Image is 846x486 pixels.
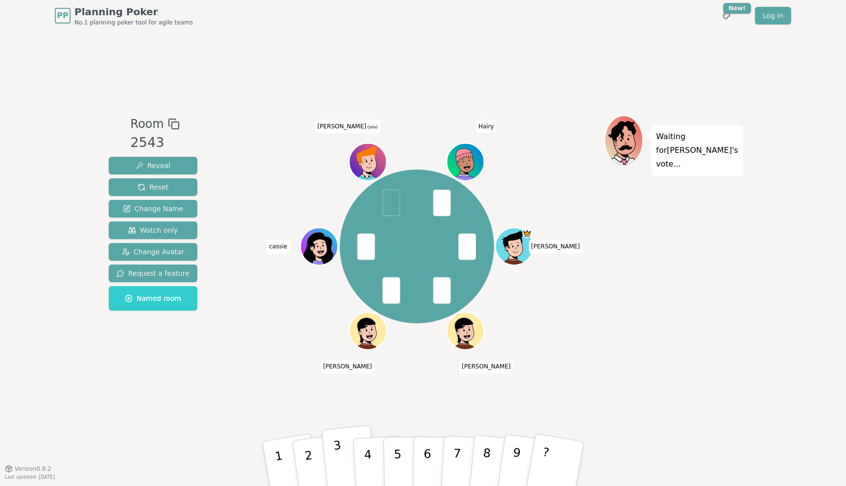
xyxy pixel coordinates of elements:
[5,474,55,480] span: Last updated: [DATE]
[74,5,193,19] span: Planning Poker
[109,157,197,174] button: Reveal
[55,5,193,26] a: PPPlanning PokerNo.1 planning poker tool for agile teams
[117,268,189,278] span: Request a feature
[321,360,375,373] span: Click to change your name
[128,225,178,235] span: Watch only
[267,240,290,253] span: Click to change your name
[109,265,197,282] button: Request a feature
[459,360,513,373] span: Click to change your name
[138,182,168,192] span: Reset
[522,229,532,238] span: Nick is the host
[123,204,183,214] span: Change Name
[476,120,496,133] span: Click to change your name
[130,133,179,153] div: 2543
[315,120,380,133] span: Click to change your name
[122,247,185,257] span: Change Avatar
[109,221,197,239] button: Watch only
[57,10,68,22] span: PP
[718,7,735,24] button: New!
[125,293,181,303] span: Named room
[351,145,386,180] button: Click to change your avatar
[74,19,193,26] span: No.1 planning poker tool for agile teams
[529,240,583,253] span: Click to change your name
[723,3,751,14] div: New!
[15,465,51,473] span: Version 0.9.2
[109,286,197,311] button: Named room
[109,200,197,218] button: Change Name
[130,115,164,133] span: Room
[755,7,791,24] a: Log in
[109,178,197,196] button: Reset
[5,465,51,473] button: Version0.9.2
[366,125,378,129] span: (you)
[656,130,738,171] p: Waiting for [PERSON_NAME] 's vote...
[109,243,197,261] button: Change Avatar
[136,161,170,170] span: Reveal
